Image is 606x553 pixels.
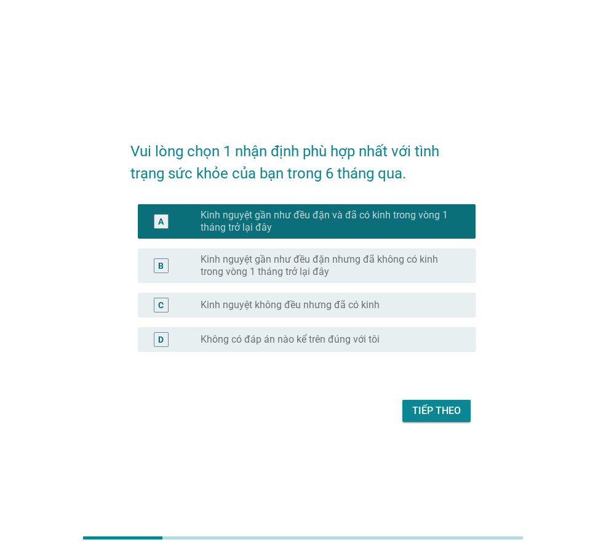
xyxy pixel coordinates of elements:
button: Tiếp theo [402,400,471,422]
div: B [158,259,164,272]
h2: Vui lòng chọn 1 nhận định phù hợp nhất với tình trạng sức khỏe của bạn trong 6 tháng qua. [130,128,476,185]
label: Kinh nguyệt gần như đều đặn nhưng đã không có kinh trong vòng 1 tháng trở lại đây [201,253,456,278]
div: D [158,333,164,346]
div: C [158,298,164,311]
label: Không có đáp án nào kể trên đúng với tôi [201,333,380,346]
div: Tiếp theo [412,404,461,418]
label: Kinh nguyệt gần như đều đặn và đã có kinh trong vòng 1 tháng trở lại đây [201,209,456,234]
div: A [158,215,164,228]
label: Kinh nguyệt không đều nhưng đã có kinh [201,299,380,311]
